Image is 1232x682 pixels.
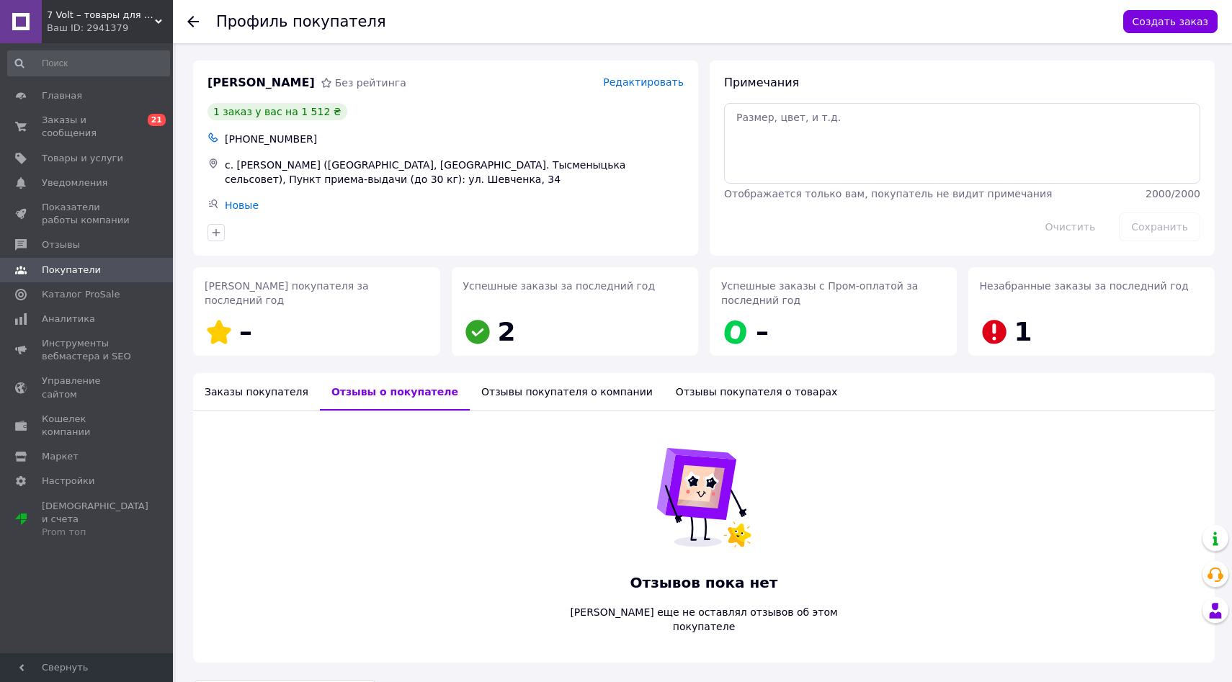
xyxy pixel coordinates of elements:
[7,50,170,76] input: Поиск
[42,500,148,539] span: [DEMOGRAPHIC_DATA] и счета
[463,280,656,292] span: Успешные заказы за последний год
[207,103,347,120] div: 1 заказ у вас на 1 512 ₴
[603,76,684,88] span: Редактировать
[42,526,148,539] div: Prom топ
[42,450,79,463] span: Маркет
[187,14,199,29] div: Вернуться назад
[42,152,123,165] span: Товары и услуги
[42,238,80,251] span: Отзывы
[980,280,1189,292] span: Незабранные заказы за последний год
[756,317,769,346] span: –
[563,605,846,634] span: [PERSON_NAME] еще не оставлял отзывов об этом покупателе
[42,313,95,326] span: Аналитика
[42,201,133,227] span: Показатели работы компании
[724,76,799,89] span: Примечания
[222,129,687,149] div: [PHONE_NUMBER]
[563,573,846,593] span: Отзывов пока нет
[42,374,133,400] span: Управление сайтом
[335,77,406,89] span: Без рейтинга
[42,176,107,189] span: Уведомления
[470,373,664,410] div: Отзывы покупателя о компании
[42,264,101,277] span: Покупатели
[222,155,687,189] div: с. [PERSON_NAME] ([GEOGRAPHIC_DATA], [GEOGRAPHIC_DATA]. Тысменыцька сельсовет), Пункт приема-выда...
[239,317,252,346] span: –
[207,75,315,91] span: [PERSON_NAME]
[320,373,470,410] div: Отзывы о покупателе
[47,9,155,22] span: 7 Volt – товары для дома и отдыха
[664,373,849,410] div: Отзывы покупателя о товарах
[216,13,386,30] h1: Профиль покупателя
[42,413,133,439] span: Кошелек компании
[724,188,1052,199] span: Отображается только вам, покупатель не видит примечания
[1123,10,1218,33] button: Создать заказ
[47,22,173,35] div: Ваш ID: 2941379
[1014,317,1032,346] span: 1
[42,475,94,488] span: Настройки
[1146,188,1200,199] span: 2000 / 2000
[721,280,918,306] span: Успешные заказы с Пром-оплатой за последний год
[205,280,369,306] span: [PERSON_NAME] покупателя за последний год
[42,288,120,301] span: Каталог ProSale
[42,114,133,140] span: Заказы и сообщения
[498,317,516,346] span: 2
[646,440,762,555] img: Отзывов пока нет
[225,199,259,211] a: Новые
[148,114,166,126] span: 21
[42,337,133,363] span: Инструменты вебмастера и SEO
[193,373,320,410] div: Заказы покупателя
[42,89,82,102] span: Главная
